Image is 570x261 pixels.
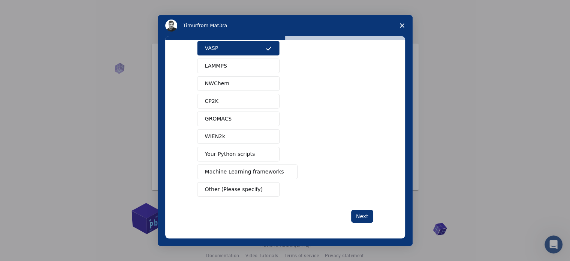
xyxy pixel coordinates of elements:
button: Machine Learning frameworks [197,164,298,179]
button: VASP [197,41,280,56]
button: Next [351,210,373,223]
button: CP2K [197,94,280,109]
span: VASP [205,44,218,52]
span: Your Python scripts [205,150,255,158]
span: Timur [183,23,197,28]
span: Machine Learning frameworks [205,168,284,176]
button: LAMMPS [197,59,280,73]
span: NWChem [205,80,229,88]
span: LAMMPS [205,62,227,70]
button: Your Python scripts [197,147,280,161]
span: Close survey [392,15,413,36]
span: GROMACS [205,115,232,123]
button: GROMACS [197,112,280,126]
span: CP2K [205,97,218,105]
span: from Mat3ra [197,23,227,28]
button: NWChem [197,76,280,91]
button: Other (Please specify) [197,182,280,197]
button: WIEN2k [197,129,280,144]
span: Other (Please specify) [205,186,263,193]
span: WIEN2k [205,133,225,140]
img: Profile image for Timur [165,20,177,32]
span: Support [15,5,42,12]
